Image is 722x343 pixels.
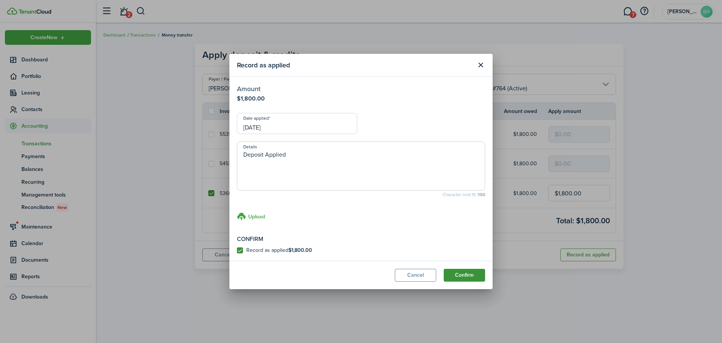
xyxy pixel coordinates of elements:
[395,269,436,282] button: Cancel
[237,113,357,134] input: mm/dd/yyyy
[237,84,485,94] h6: Amount
[237,192,485,197] small: Character limit: 15 /
[478,191,485,198] b: 150
[248,213,265,221] h3: Upload
[474,59,487,72] button: Close modal
[237,94,485,103] p: $1,800.00
[444,269,485,282] button: Confirm
[237,235,485,244] p: Confirm
[237,58,472,72] modal-title: Record as applied
[237,247,312,253] label: Record as applied
[288,246,312,254] b: $1,800.00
